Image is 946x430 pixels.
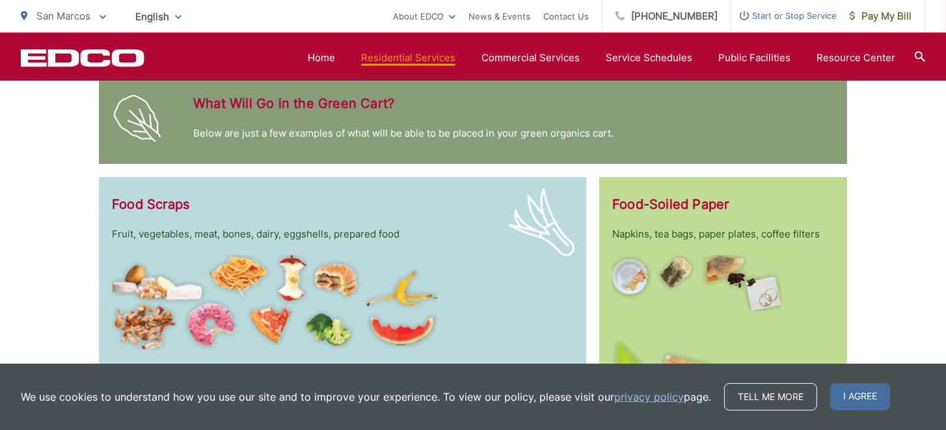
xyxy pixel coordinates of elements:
a: Residential Services [361,50,455,66]
span: I agree [830,383,890,410]
span: Pay My Bill [850,8,912,24]
a: Contact Us [543,8,589,24]
p: Napkins, tea bags, paper plates, coffee filters [612,226,834,242]
a: Public Facilities [718,50,791,66]
a: Tell me more [724,383,817,410]
h2: Food-Soiled Paper [612,196,834,212]
a: Resource Center [817,50,895,66]
h2: Food Scraps [112,196,573,212]
a: Commercial Services [481,50,580,66]
img: Pieces of food-soiled paper [612,255,781,311]
img: Green onion icon [509,189,574,256]
a: Home [308,50,335,66]
img: Leafy green icon [112,92,164,144]
span: San Marcos [36,10,90,22]
p: Below are just a few examples of what will be able to be placed in your green organics cart. [193,126,614,141]
span: English [126,5,191,28]
a: privacy policy [614,389,684,405]
a: Service Schedules [606,50,692,66]
h2: What Will Go in the Green Cart? [193,96,614,111]
p: Fruit, vegetables, meat, bones, dairy, eggshells, prepared food [112,226,573,242]
p: We use cookies to understand how you use our site and to improve your experience. To view our pol... [21,389,711,405]
a: News & Events [468,8,530,24]
a: About EDCO [393,8,455,24]
a: EDCD logo. Return to the homepage. [21,49,144,67]
img: Food scraps [112,255,438,350]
